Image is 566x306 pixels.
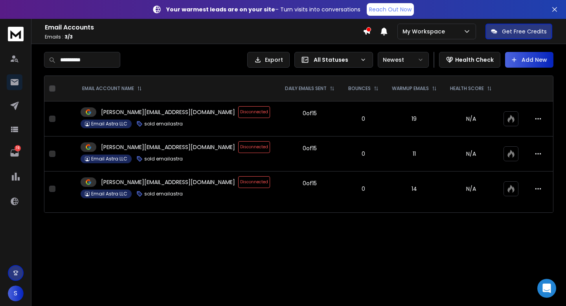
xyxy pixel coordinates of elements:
div: 0 of 15 [303,109,317,117]
p: Emails : [45,34,363,40]
p: [PERSON_NAME][EMAIL_ADDRESS][DOMAIN_NAME] [101,178,235,186]
p: sold emailastra [144,156,183,162]
p: DAILY EMAILS SENT [285,85,327,92]
p: All Statuses [314,56,357,64]
p: Reach Out Now [369,6,412,13]
p: Email Astra LLC [91,191,127,197]
p: HEALTH SCORE [450,85,484,92]
div: 0 of 15 [303,179,317,187]
p: [PERSON_NAME][EMAIL_ADDRESS][DOMAIN_NAME] [101,143,235,151]
p: My Workspace [402,28,448,35]
p: – Turn visits into conversations [166,6,360,13]
p: N/A [448,185,494,193]
p: N/A [448,115,494,123]
p: BOUNCES [348,85,371,92]
td: 19 [385,101,444,136]
button: Get Free Credits [485,24,552,39]
p: [PERSON_NAME][EMAIL_ADDRESS][DOMAIN_NAME] [101,108,235,116]
p: N/A [448,150,494,158]
p: Health Check [455,56,494,64]
span: 3 / 3 [64,33,73,40]
div: EMAIL ACCOUNT NAME [82,85,142,92]
span: Disconnected [238,141,270,153]
p: sold emailastra [144,121,183,127]
p: Email Astra LLC [91,156,127,162]
p: WARMUP EMAILS [392,85,429,92]
button: Export [247,52,290,68]
p: sold emailastra [144,191,183,197]
td: 11 [385,136,444,171]
strong: Your warmest leads are on your site [166,6,275,13]
p: 0 [346,185,380,193]
button: S [8,286,24,301]
div: Open Intercom Messenger [537,279,556,298]
button: Newest [378,52,429,68]
p: 0 [346,150,380,158]
p: 0 [346,115,380,123]
span: Disconnected [238,176,270,188]
a: Reach Out Now [367,3,414,16]
td: 14 [385,171,444,206]
h1: Email Accounts [45,23,363,32]
span: Disconnected [238,106,270,118]
img: logo [8,27,24,41]
p: Email Astra LLC [91,121,127,127]
button: Health Check [439,52,500,68]
p: 19 [15,145,21,151]
p: Get Free Credits [502,28,547,35]
a: 19 [7,145,22,161]
button: Add New [505,52,553,68]
div: 0 of 15 [303,144,317,152]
